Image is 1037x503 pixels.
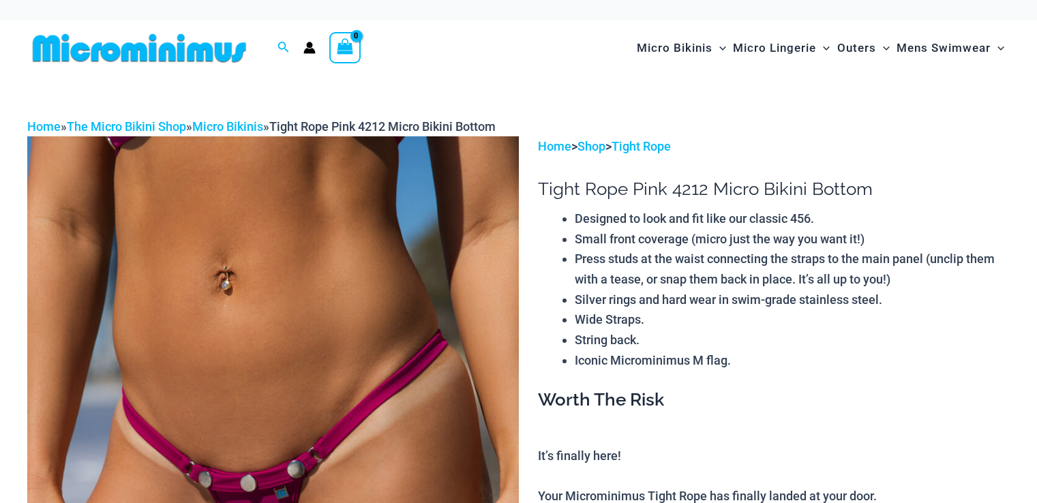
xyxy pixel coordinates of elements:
span: Menu Toggle [816,31,830,65]
span: Mens Swimwear [897,31,991,65]
a: Account icon link [303,42,316,54]
img: MM SHOP LOGO FLAT [27,33,252,63]
li: String back. [575,330,1010,350]
span: Menu Toggle [876,31,890,65]
h1: Tight Rope Pink 4212 Micro Bikini Bottom [538,179,1010,200]
li: Designed to look and fit like our classic 456. [575,209,1010,229]
a: Micro LingerieMenu ToggleMenu Toggle [730,27,833,69]
a: Home [538,139,571,153]
span: Micro Bikinis [637,31,712,65]
li: Small front coverage (micro just the way you want it!) [575,229,1010,249]
a: The Micro Bikini Shop [67,119,186,134]
span: Micro Lingerie [733,31,816,65]
span: Menu Toggle [991,31,1004,65]
a: Micro BikinisMenu ToggleMenu Toggle [633,27,730,69]
span: Outers [837,31,876,65]
a: View Shopping Cart, empty [329,32,361,63]
nav: Site Navigation [631,25,1010,71]
a: Mens SwimwearMenu ToggleMenu Toggle [893,27,1008,69]
li: Silver rings and hard wear in swim-grade stainless steel. [575,290,1010,310]
a: Shop [577,139,605,153]
li: Press studs at the waist connecting the straps to the main panel (unclip them with a tease, or sn... [575,249,1010,289]
li: Wide Straps. [575,309,1010,330]
a: Tight Rope [612,139,671,153]
p: > > [538,136,1010,157]
a: Micro Bikinis [192,119,263,134]
a: OutersMenu ToggleMenu Toggle [834,27,893,69]
span: Menu Toggle [712,31,726,65]
span: » » » [27,119,496,134]
a: Search icon link [277,40,290,57]
a: Home [27,119,61,134]
h3: Worth The Risk [538,388,1010,412]
li: Iconic Microminimus M flag. [575,350,1010,371]
span: Tight Rope Pink 4212 Micro Bikini Bottom [269,119,496,134]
